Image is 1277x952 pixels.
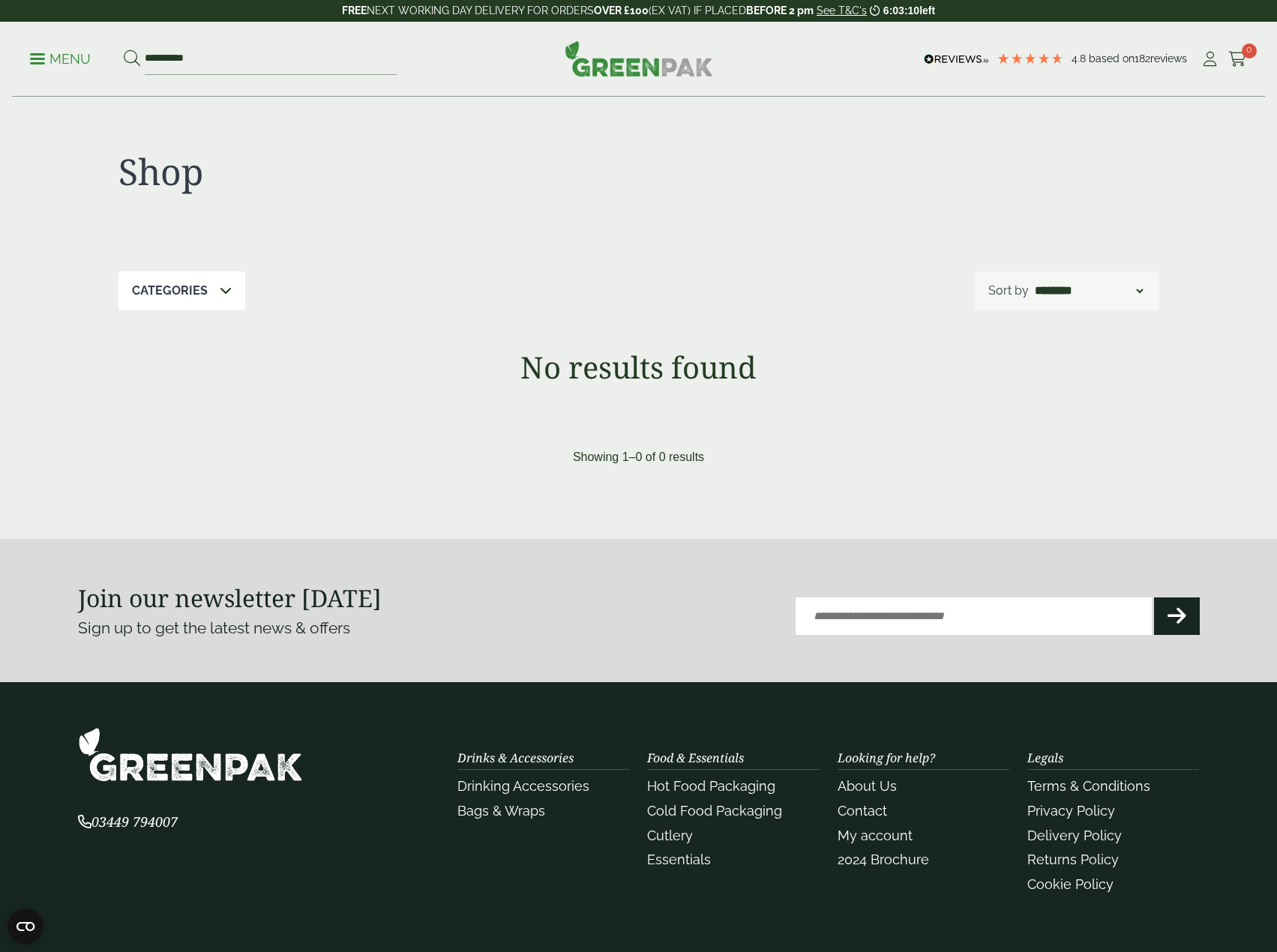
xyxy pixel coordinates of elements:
[1201,52,1219,67] i: My Account
[919,4,935,16] span: left
[1228,52,1247,67] i: Cart
[1242,43,1257,58] span: 0
[1089,52,1135,64] span: Based on
[1032,282,1146,300] select: Shop order
[1027,778,1150,794] a: Terms & Conditions
[1027,803,1115,819] a: Privacy Policy
[1027,852,1119,867] a: Returns Policy
[7,909,43,945] button: Open CMP widget
[30,50,91,65] a: Menu
[883,4,919,16] span: 6:03:10
[30,50,91,68] p: Menu
[342,4,367,16] strong: FREE
[1027,876,1114,892] a: Cookie Policy
[78,816,178,830] a: 03449 794007
[78,813,178,831] span: 03449 794007
[838,803,887,819] a: Contact
[457,778,589,794] a: Drinking Accessories
[838,852,929,867] a: 2024 Brochure
[647,828,693,843] a: Cutlery
[132,282,208,300] p: Categories
[647,778,775,794] a: Hot Food Packaging
[78,727,303,782] img: GreenPak Supplies
[1027,828,1122,843] a: Delivery Policy
[1135,52,1150,64] span: 182
[573,448,704,466] p: Showing 1–0 of 0 results
[1072,52,1089,64] span: 4.8
[988,282,1029,300] p: Sort by
[594,4,649,16] strong: OVER £100
[647,852,711,867] a: Essentials
[647,803,782,819] a: Cold Food Packaging
[1150,52,1187,64] span: reviews
[838,778,897,794] a: About Us
[118,150,639,193] h1: Shop
[1228,48,1247,70] a: 0
[997,52,1064,65] div: 4.79 Stars
[78,616,583,640] p: Sign up to get the latest news & offers
[565,40,713,76] img: GreenPak Supplies
[817,4,867,16] a: See T&C's
[924,54,989,64] img: REVIEWS.io
[746,4,814,16] strong: BEFORE 2 pm
[78,349,1200,385] h1: No results found
[457,803,545,819] a: Bags & Wraps
[78,582,382,614] strong: Join our newsletter [DATE]
[838,828,913,843] a: My account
